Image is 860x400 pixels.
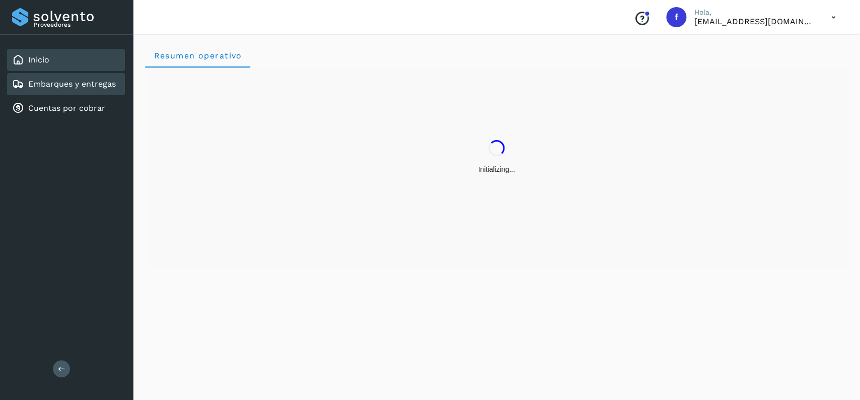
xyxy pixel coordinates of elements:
p: facturacion@expresssanjavier.com [694,17,815,26]
div: Cuentas por cobrar [7,97,125,119]
a: Embarques y entregas [28,79,116,89]
div: Inicio [7,49,125,71]
span: Resumen operativo [153,51,242,60]
a: Cuentas por cobrar [28,103,105,113]
p: Proveedores [34,21,121,28]
div: Embarques y entregas [7,73,125,95]
p: Hola, [694,8,815,17]
a: Inicio [28,55,49,64]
